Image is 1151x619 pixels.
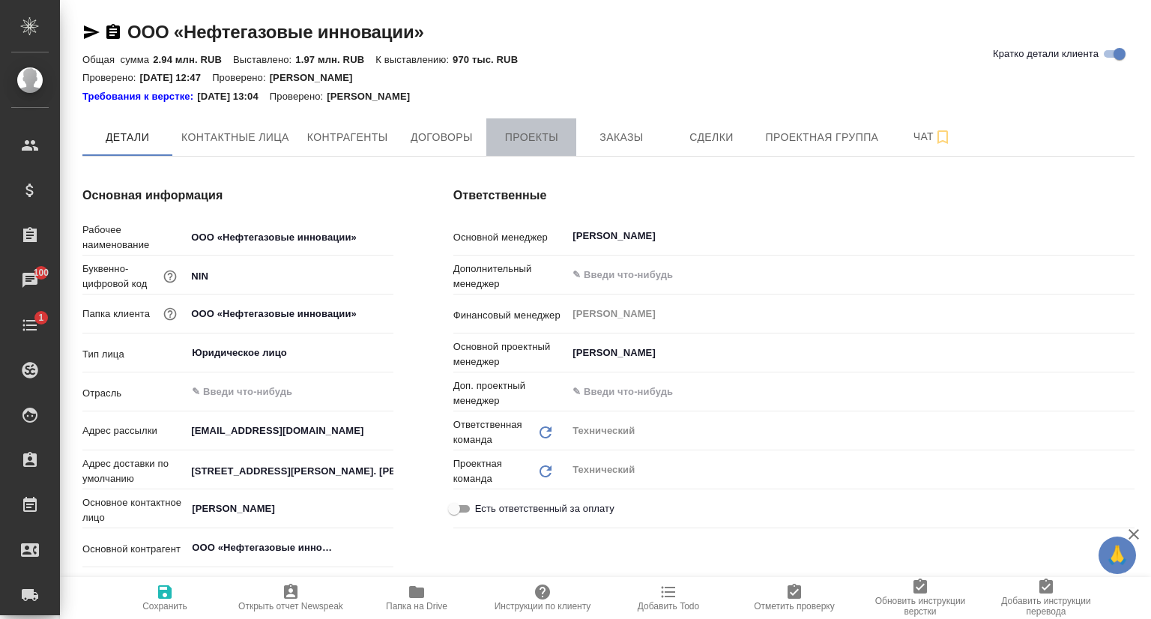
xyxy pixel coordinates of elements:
button: Добавить Todo [605,577,731,619]
input: ✎ Введи что-нибудь [186,265,393,287]
p: Рабочее наименование [82,223,186,253]
p: Дополнительный менеджер [453,262,567,292]
p: Финансовый менеджер [453,308,567,323]
button: Open [385,351,388,354]
button: Добавить инструкции перевода [983,577,1109,619]
p: К выставлению: [375,54,453,65]
input: ✎ Введи что-нибудь [571,383,1080,401]
p: Адрес доставки по умолчанию [82,456,186,486]
div: Нажми, чтобы открыть папку с инструкцией [82,89,197,104]
span: Договоры [405,128,477,147]
button: Open [1126,390,1129,393]
button: Скопировать ссылку [104,23,122,41]
span: Отметить проверку [754,601,834,612]
svg: Подписаться [934,128,952,146]
button: Сохранить [102,577,228,619]
span: Добавить Todo [638,601,699,612]
button: Скопировать ссылку для ЯМессенджера [82,23,100,41]
button: Обновить инструкции верстки [857,577,983,619]
span: 1 [29,310,52,325]
p: Выставлено: [233,54,295,65]
span: Открыть отчет Newspeak [238,601,343,612]
span: Проекты [495,128,567,147]
button: Open [385,546,388,549]
button: Папка на Drive [354,577,480,619]
span: Сделки [675,128,747,147]
p: Проверено: [212,72,270,83]
span: Контактные лица [181,128,289,147]
p: Проверено: [82,72,140,83]
p: Общая сумма [82,54,153,65]
p: [DATE] 13:04 [197,89,270,104]
a: 100 [4,262,56,299]
span: Папка на Drive [386,601,447,612]
span: Чат [896,127,968,146]
span: Сохранить [142,601,187,612]
p: Основное контактное лицо [82,495,186,525]
button: Open [1126,351,1129,354]
h4: Ответственные [453,187,1135,205]
a: ООО «Нефтегазовые инновации» [127,22,424,42]
span: Обновить инструкции верстки [866,596,974,617]
span: Кратко детали клиента [993,46,1099,61]
a: 1 [4,307,56,344]
input: ✎ Введи что-нибудь [186,460,393,482]
button: Отметить проверку [731,577,857,619]
p: 2.94 млн. RUB [153,54,233,65]
input: ✎ Введи что-нибудь [571,266,1080,284]
p: 970 тыс. RUB [453,54,529,65]
a: Требования к верстке: [82,89,197,104]
input: ✎ Введи что-нибудь [186,226,393,248]
span: Заказы [585,128,657,147]
h4: Основная информация [82,187,393,205]
input: ✎ Введи что-нибудь [186,420,393,441]
p: 1.97 млн. RUB [295,54,375,65]
button: Open [1126,235,1129,238]
p: Папка клиента [82,307,150,321]
input: ✎ Введи что-нибудь [190,383,338,401]
span: Есть ответственный за оплату [475,501,614,516]
button: Инструкции по клиенту [480,577,605,619]
button: Open [385,390,388,393]
span: Инструкции по клиенту [495,601,591,612]
p: Основной менеджер [453,230,567,245]
p: Проектная команда [453,456,537,486]
p: [PERSON_NAME] [270,72,364,83]
button: Название для папки на drive. Если его не заполнить, мы не сможем создать папку для клиента [160,304,180,324]
p: Основной проектный менеджер [453,339,567,369]
p: Доп. проектный менеджер [453,378,567,408]
p: Адрес рассылки [82,423,186,438]
span: 🙏 [1105,540,1130,571]
p: Тип лица [82,347,186,362]
button: Open [1126,274,1129,277]
input: ✎ Введи что-нибудь [186,303,393,324]
p: Проверено: [270,89,327,104]
span: Добавить инструкции перевода [992,596,1100,617]
p: Отрасль [82,386,186,401]
span: Проектная группа [765,128,878,147]
button: Нужен для формирования номера заказа/сделки [160,267,180,286]
button: Open [385,507,388,510]
p: Основной контрагент [82,542,186,557]
span: 100 [25,265,58,280]
span: Контрагенты [307,128,388,147]
button: Открыть отчет Newspeak [228,577,354,619]
p: Буквенно-цифровой код [82,262,160,292]
p: [DATE] 12:47 [140,72,213,83]
p: [PERSON_NAME] [327,89,421,104]
button: 🙏 [1099,537,1136,574]
p: Ответственная команда [453,417,537,447]
span: Детали [91,128,163,147]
